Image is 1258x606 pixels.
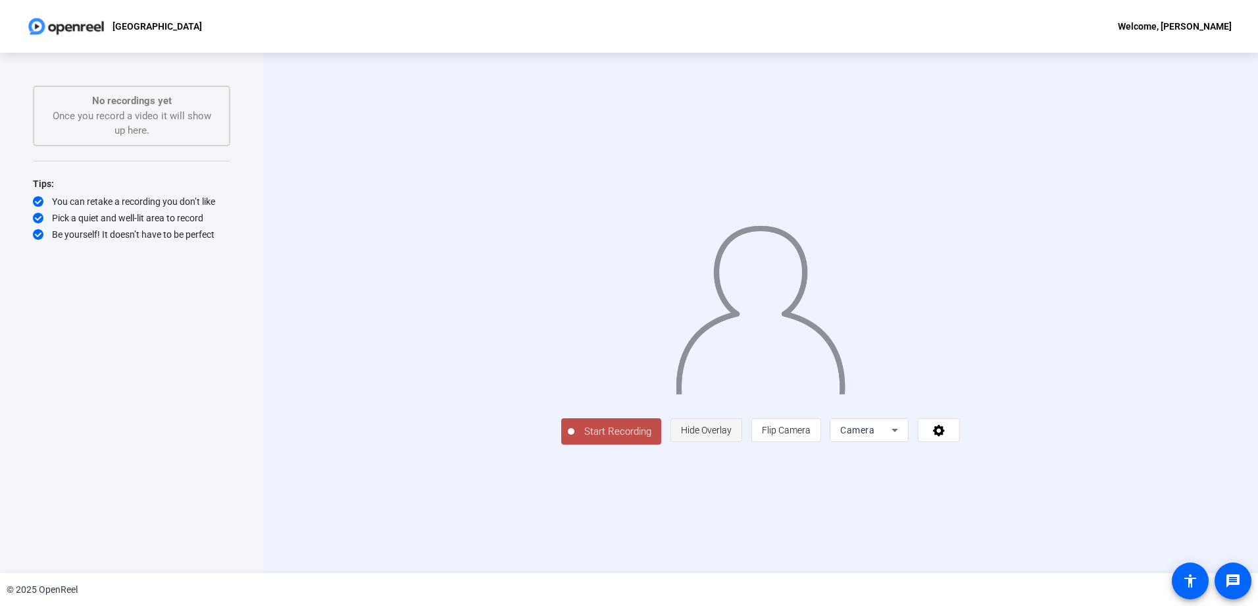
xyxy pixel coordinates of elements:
[670,418,742,442] button: Hide Overlay
[26,13,106,40] img: OpenReel logo
[47,94,216,138] div: Once you record a video it will show up here.
[1118,18,1232,34] div: Welcome, [PERSON_NAME]
[1182,573,1198,589] mat-icon: accessibility
[33,195,230,208] div: You can retake a recording you don’t like
[113,18,202,34] p: [GEOGRAPHIC_DATA]
[840,425,874,435] span: Camera
[33,211,230,225] div: Pick a quiet and well-lit area to record
[681,425,732,435] span: Hide Overlay
[7,583,78,597] div: © 2025 OpenReel
[33,176,230,192] div: Tips:
[574,424,661,439] span: Start Recording
[47,94,216,109] p: No recordings yet
[33,228,230,241] div: Be yourself! It doesn’t have to be perfect
[1225,573,1241,589] mat-icon: message
[561,418,661,445] button: Start Recording
[751,418,821,442] button: Flip Camera
[762,425,811,435] span: Flip Camera
[674,215,847,395] img: overlay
